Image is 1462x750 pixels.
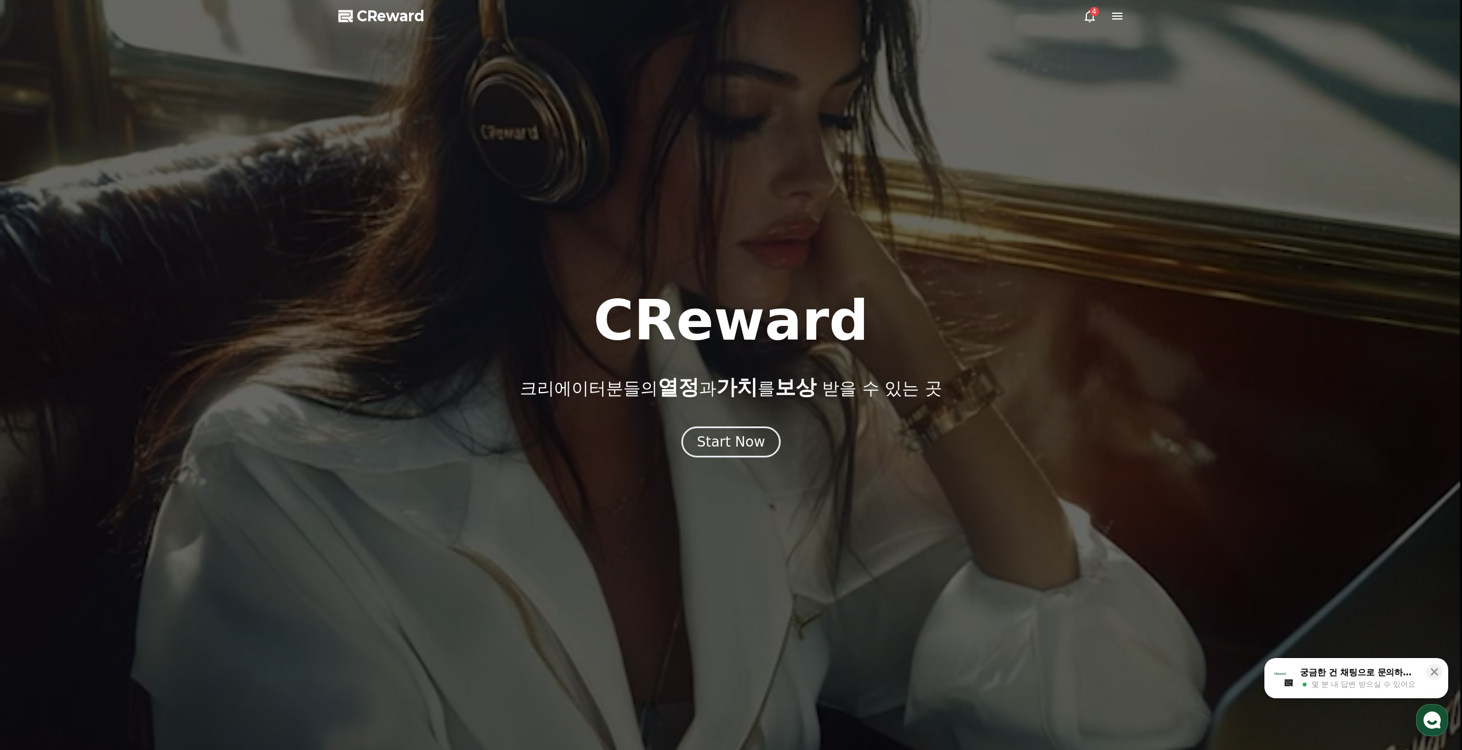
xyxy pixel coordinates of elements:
[681,438,781,449] a: Start Now
[357,7,425,25] span: CReward
[1083,9,1097,23] a: 4
[775,375,816,399] span: 보상
[697,433,765,451] div: Start Now
[1090,7,1099,16] div: 4
[520,376,942,399] p: 크리에이터분들의 과 를 받을 수 있는 곳
[716,375,758,399] span: 가치
[338,7,425,25] a: CReward
[658,375,699,399] span: 열정
[593,293,869,348] h1: CReward
[681,426,781,457] button: Start Now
